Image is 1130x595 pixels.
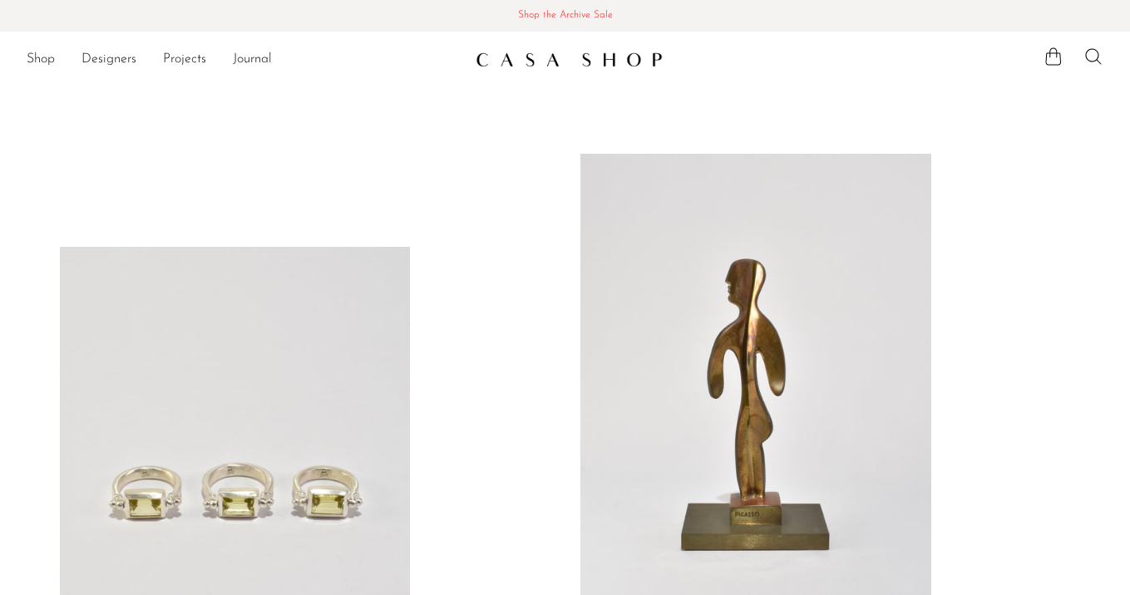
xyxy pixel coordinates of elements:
a: Projects [163,49,206,71]
nav: Desktop navigation [27,46,462,74]
a: Journal [233,49,272,71]
ul: NEW HEADER MENU [27,46,462,74]
a: Shop [27,49,55,71]
a: Designers [81,49,136,71]
span: Shop the Archive Sale [13,7,1117,25]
